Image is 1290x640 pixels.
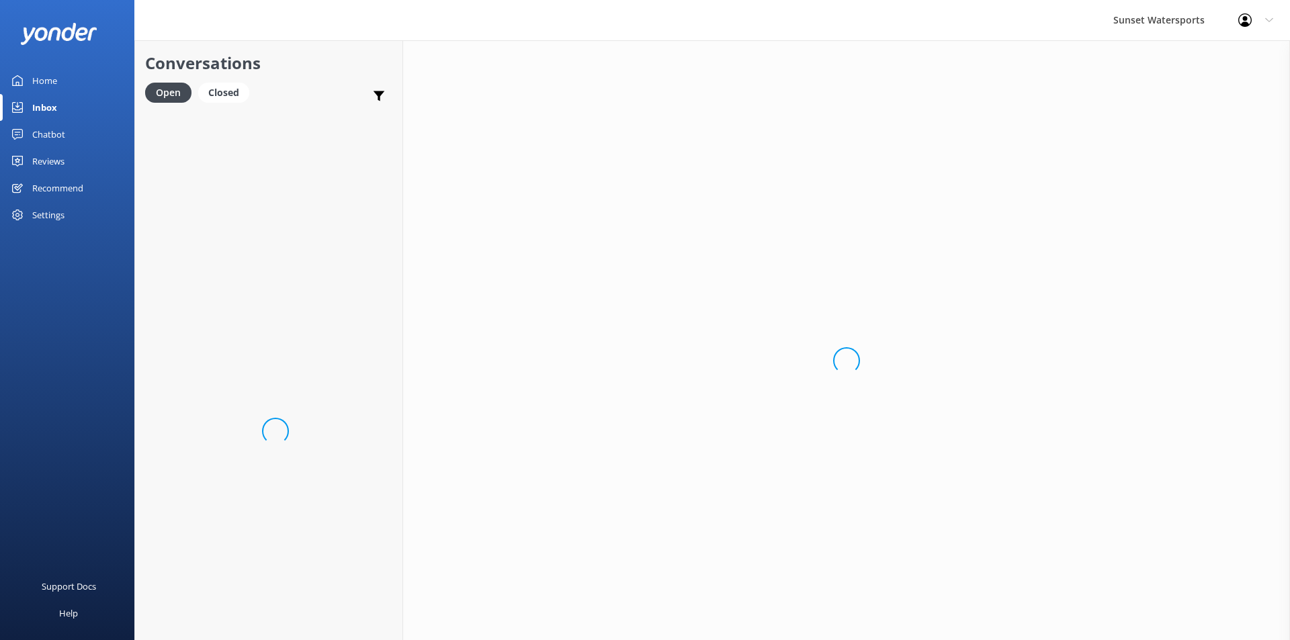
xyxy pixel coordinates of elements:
[198,83,249,103] div: Closed
[198,85,256,99] a: Closed
[32,148,64,175] div: Reviews
[32,121,65,148] div: Chatbot
[32,175,83,201] div: Recommend
[42,573,96,600] div: Support Docs
[32,94,57,121] div: Inbox
[145,85,198,99] a: Open
[145,83,191,103] div: Open
[20,23,97,45] img: yonder-white-logo.png
[32,201,64,228] div: Settings
[59,600,78,627] div: Help
[32,67,57,94] div: Home
[145,50,392,76] h2: Conversations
